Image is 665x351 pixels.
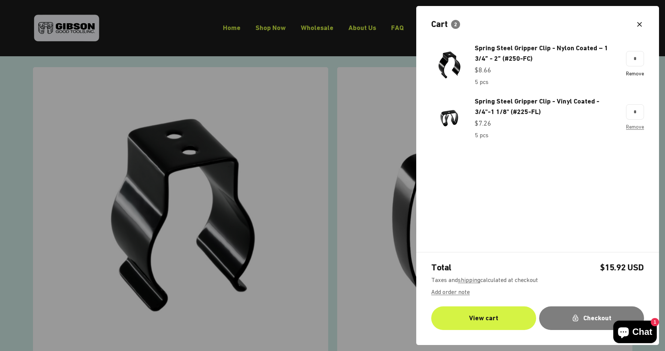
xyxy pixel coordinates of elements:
[611,321,659,345] inbox-online-store-chat: Shopify online store chat
[431,18,447,31] p: Cart
[431,100,467,136] img: Gripper clip, made & shipped from the USA!
[475,97,599,116] span: Spring Steel Gripper Clip - Vinyl Coated - 3/4"-1 1/8" (#225-FL)
[431,47,467,83] img: Gripper clip, made & shipped from the USA!
[431,286,470,297] button: Add order note
[600,261,644,274] span: $15.92 USD
[475,65,491,76] sale-price: $8.66
[626,70,644,76] a: Remove
[475,130,489,140] p: 5 pcs
[626,51,644,66] input: Change quantity
[451,20,460,29] cart-count: 2
[626,104,644,119] input: Change quantity
[554,313,629,324] div: Checkout
[431,288,470,295] span: Add order note
[431,261,451,274] span: Total
[475,77,489,87] p: 5 pcs
[475,118,491,129] sale-price: $7.26
[539,306,644,330] button: Checkout
[431,306,536,330] a: View cart
[458,276,480,283] a: shipping
[475,44,608,63] span: Spring Steel Gripper Clip - Nylon Coated – 1 3/4” - 2” (#250-FC)
[626,124,644,130] a: Remove
[475,43,619,64] a: Spring Steel Gripper Clip - Nylon Coated – 1 3/4” - 2” (#250-FC)
[431,275,644,285] p: Taxes and calculated at checkout
[475,96,619,118] a: Spring Steel Gripper Clip - Vinyl Coated - 3/4"-1 1/8" (#225-FL)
